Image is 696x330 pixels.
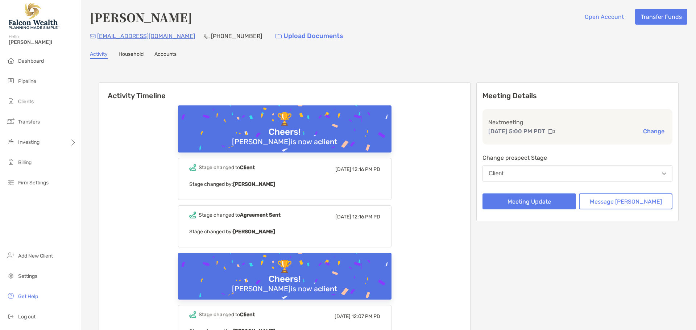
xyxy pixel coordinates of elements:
[579,9,629,25] button: Open Account
[233,229,275,235] b: [PERSON_NAME]
[18,99,34,105] span: Clients
[18,58,44,64] span: Dashboard
[662,172,666,175] img: Open dropdown arrow
[482,193,576,209] button: Meeting Update
[18,293,38,300] span: Get Help
[18,119,40,125] span: Transfers
[318,137,337,146] b: client
[18,314,36,320] span: Log out
[99,83,470,100] h6: Activity Timeline
[18,159,32,166] span: Billing
[199,212,281,218] div: Stage changed to
[240,312,255,318] b: Client
[204,33,210,39] img: Phone Icon
[489,170,504,177] div: Client
[482,153,672,162] p: Change prospect Stage
[9,39,76,45] span: [PERSON_NAME]!
[199,312,255,318] div: Stage changed to
[318,284,337,293] b: client
[18,78,36,84] span: Pipeline
[335,313,351,319] span: [DATE]
[97,32,195,41] p: [EMAIL_ADDRESS][DOMAIN_NAME]
[7,292,15,300] img: get-help icon
[90,9,192,25] h4: [PERSON_NAME]
[275,34,282,39] img: button icon
[7,137,15,146] img: investing icon
[18,139,40,145] span: Investing
[199,164,255,171] div: Stage changed to
[482,165,672,182] button: Client
[189,180,380,189] p: Stage changed by:
[274,112,295,127] div: 🏆
[119,51,144,59] a: Household
[90,34,96,38] img: Email Icon
[488,118,667,127] p: Next meeting
[482,91,672,100] p: Meeting Details
[178,253,391,316] img: Confetti
[7,56,15,65] img: dashboard icon
[635,9,687,25] button: Transfer Funds
[18,273,37,279] span: Settings
[488,127,545,136] p: [DATE] 5:00 PM PDT
[352,214,380,220] span: 12:16 PM PD
[7,158,15,166] img: billing icon
[189,212,196,218] img: Event icon
[271,28,348,44] a: Upload Documents
[266,274,303,284] div: Cheers!
[178,105,391,168] img: Confetti
[7,97,15,105] img: clients icon
[266,127,303,137] div: Cheers!
[352,313,380,319] span: 12:07 PM PD
[579,193,672,209] button: Message [PERSON_NAME]
[9,3,59,29] img: Falcon Wealth Planning Logo
[7,117,15,126] img: transfers icon
[154,51,177,59] a: Accounts
[352,166,380,172] span: 12:16 PM PD
[189,311,196,318] img: Event icon
[189,227,380,236] p: Stage changed by:
[211,32,262,41] p: [PHONE_NUMBER]
[7,271,15,280] img: settings icon
[7,312,15,321] img: logout icon
[7,76,15,85] img: pipeline icon
[189,164,196,171] img: Event icon
[233,181,275,187] b: [PERSON_NAME]
[229,137,340,146] div: [PERSON_NAME] is now a
[240,212,281,218] b: Agreement Sent
[18,180,49,186] span: Firm Settings
[7,251,15,260] img: add_new_client icon
[90,51,108,59] a: Activity
[335,166,351,172] span: [DATE]
[240,164,255,171] b: Client
[641,128,667,135] button: Change
[548,129,555,134] img: communication type
[274,259,295,274] div: 🏆
[335,214,351,220] span: [DATE]
[18,253,53,259] span: Add New Client
[229,284,340,293] div: [PERSON_NAME] is now a
[7,178,15,187] img: firm-settings icon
